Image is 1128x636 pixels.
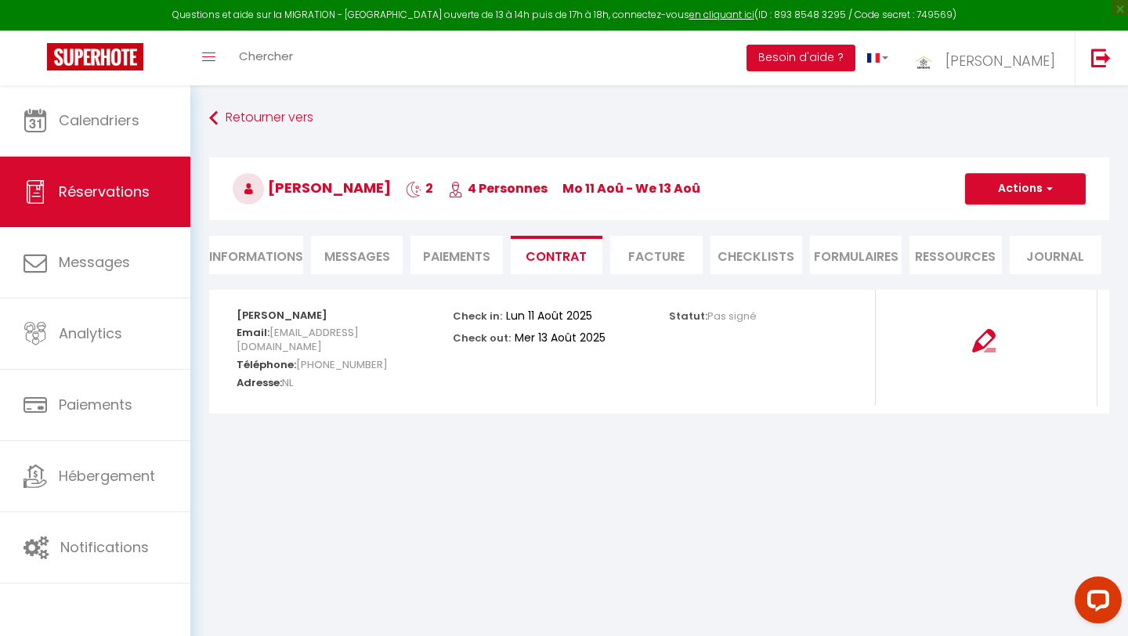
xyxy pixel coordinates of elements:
[282,371,293,394] span: NL
[448,179,548,197] span: 4 Personnes
[237,357,296,372] strong: Téléphone:
[296,353,388,376] span: [PHONE_NUMBER]
[237,308,327,323] strong: [PERSON_NAME]
[965,173,1086,204] button: Actions
[972,329,996,352] img: signing-contract
[233,178,391,197] span: [PERSON_NAME]
[59,182,150,201] span: Réservations
[669,305,757,323] p: Statut:
[47,43,143,70] img: Super Booking
[237,321,359,358] span: [EMAIL_ADDRESS][DOMAIN_NAME]
[900,31,1075,85] a: ... [PERSON_NAME]
[1091,48,1111,67] img: logout
[1062,570,1128,636] iframe: LiveChat chat widget
[324,248,390,266] span: Messages
[707,309,757,323] span: Pas signé
[945,51,1055,70] span: [PERSON_NAME]
[710,236,802,274] li: CHECKLISTS
[453,327,511,345] p: Check out:
[239,48,293,64] span: Chercher
[209,236,303,274] li: Informations
[237,375,282,390] strong: Adresse:
[59,323,122,343] span: Analytics
[810,236,902,274] li: FORMULAIRES
[237,325,269,340] strong: Email:
[410,236,502,274] li: Paiements
[511,236,602,274] li: Contrat
[59,466,155,486] span: Hébergement
[60,537,149,557] span: Notifications
[406,179,433,197] span: 2
[912,45,935,78] img: ...
[59,252,130,272] span: Messages
[689,8,754,21] a: en cliquant ici
[453,305,502,323] p: Check in:
[59,110,139,130] span: Calendriers
[562,179,700,197] span: Mo 11 Aoû - We 13 Aoû
[227,31,305,85] a: Chercher
[209,104,1109,132] a: Retourner vers
[610,236,702,274] li: Facture
[1010,236,1101,274] li: Journal
[59,395,132,414] span: Paiements
[747,45,855,71] button: Besoin d'aide ?
[909,236,1001,274] li: Ressources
